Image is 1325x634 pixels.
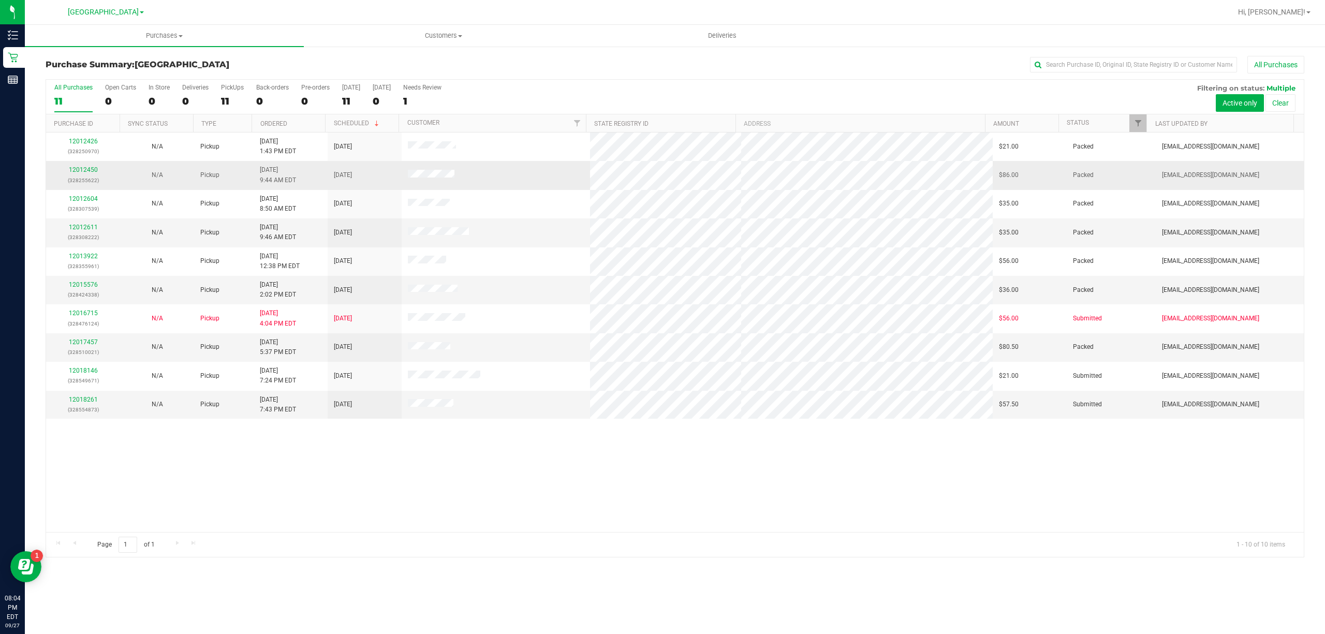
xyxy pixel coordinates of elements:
[152,342,163,352] button: N/A
[152,228,163,238] button: N/A
[68,8,139,17] span: [GEOGRAPHIC_DATA]
[1073,285,1094,295] span: Packed
[373,95,391,107] div: 0
[1162,400,1259,409] span: [EMAIL_ADDRESS][DOMAIN_NAME]
[334,256,352,266] span: [DATE]
[152,142,163,152] button: N/A
[260,366,296,386] span: [DATE] 7:24 PM EDT
[999,285,1019,295] span: $36.00
[334,228,352,238] span: [DATE]
[69,338,98,346] a: 12017457
[201,120,216,127] a: Type
[694,31,750,40] span: Deliveries
[52,290,114,300] p: (328424338)
[1073,342,1094,352] span: Packed
[119,537,137,553] input: 1
[69,224,98,231] a: 12012611
[89,537,163,553] span: Page of 1
[999,400,1019,409] span: $57.50
[1073,256,1094,266] span: Packed
[1067,119,1089,126] a: Status
[200,314,219,323] span: Pickup
[200,170,219,180] span: Pickup
[1267,84,1295,92] span: Multiple
[301,95,330,107] div: 0
[128,120,168,127] a: Sync Status
[260,223,296,242] span: [DATE] 9:46 AM EDT
[52,204,114,214] p: (328307539)
[260,252,300,271] span: [DATE] 12:38 PM EDT
[1129,114,1146,132] a: Filter
[1073,170,1094,180] span: Packed
[999,199,1019,209] span: $35.00
[1155,120,1208,127] a: Last Updated By
[1216,94,1264,112] button: Active only
[342,95,360,107] div: 11
[334,285,352,295] span: [DATE]
[152,256,163,266] button: N/A
[182,95,209,107] div: 0
[149,84,170,91] div: In Store
[301,84,330,91] div: Pre-orders
[334,120,381,127] a: Scheduled
[260,120,287,127] a: Ordered
[152,343,163,350] span: Not Applicable
[1228,537,1293,552] span: 1 - 10 of 10 items
[200,285,219,295] span: Pickup
[52,319,114,329] p: (328476124)
[260,337,296,357] span: [DATE] 5:37 PM EDT
[993,120,1019,127] a: Amount
[1197,84,1264,92] span: Filtering on status:
[25,25,304,47] a: Purchases
[403,95,441,107] div: 1
[152,372,163,379] span: Not Applicable
[1162,342,1259,352] span: [EMAIL_ADDRESS][DOMAIN_NAME]
[342,84,360,91] div: [DATE]
[1162,256,1259,266] span: [EMAIL_ADDRESS][DOMAIN_NAME]
[69,367,98,374] a: 12018146
[999,170,1019,180] span: $86.00
[69,281,98,288] a: 12015576
[999,256,1019,266] span: $56.00
[152,199,163,209] button: N/A
[52,347,114,357] p: (328510021)
[52,376,114,386] p: (328549671)
[1162,170,1259,180] span: [EMAIL_ADDRESS][DOMAIN_NAME]
[1162,314,1259,323] span: [EMAIL_ADDRESS][DOMAIN_NAME]
[1073,400,1102,409] span: Submitted
[373,84,391,91] div: [DATE]
[1247,56,1304,73] button: All Purchases
[5,622,20,629] p: 09/27
[200,342,219,352] span: Pickup
[403,84,441,91] div: Needs Review
[54,84,93,91] div: All Purchases
[105,84,136,91] div: Open Carts
[260,137,296,156] span: [DATE] 1:43 PM EDT
[152,143,163,150] span: Not Applicable
[1162,228,1259,238] span: [EMAIL_ADDRESS][DOMAIN_NAME]
[8,30,18,40] inline-svg: Inventory
[1030,57,1237,72] input: Search Purchase ID, Original ID, State Registry ID or Customer Name...
[200,256,219,266] span: Pickup
[69,396,98,403] a: 12018261
[5,594,20,622] p: 08:04 PM EDT
[999,342,1019,352] span: $80.50
[260,165,296,185] span: [DATE] 9:44 AM EDT
[221,84,244,91] div: PickUps
[304,25,583,47] a: Customers
[304,31,582,40] span: Customers
[182,84,209,91] div: Deliveries
[152,314,163,323] button: N/A
[152,171,163,179] span: Not Applicable
[1162,285,1259,295] span: [EMAIL_ADDRESS][DOMAIN_NAME]
[69,166,98,173] a: 12012450
[1265,94,1295,112] button: Clear
[999,314,1019,323] span: $56.00
[46,60,465,69] h3: Purchase Summary:
[569,114,586,132] a: Filter
[69,138,98,145] a: 12012426
[152,229,163,236] span: Not Applicable
[200,228,219,238] span: Pickup
[25,31,304,40] span: Purchases
[52,261,114,271] p: (328355961)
